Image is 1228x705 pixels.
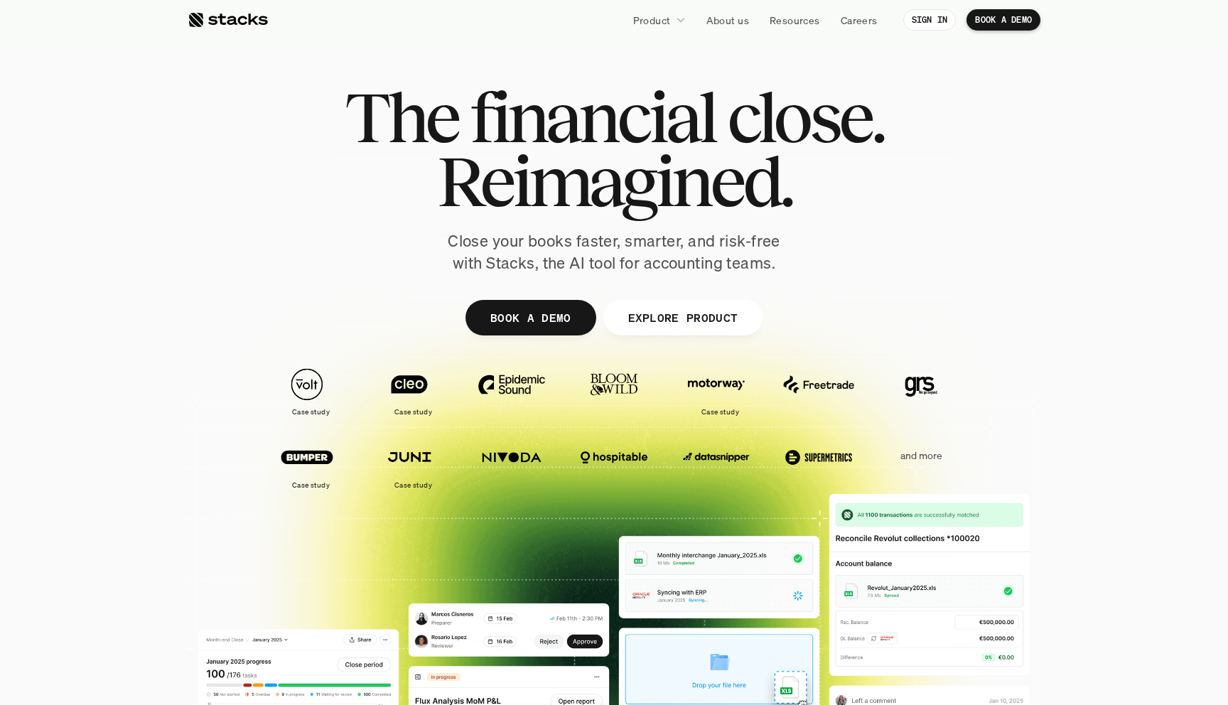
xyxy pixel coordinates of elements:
[436,230,792,274] p: Close your books faster, smarter, and risk-free with Stacks, the AI tool for accounting teams.
[912,15,948,25] p: SIGN IN
[727,85,883,149] span: close.
[832,7,886,33] a: Careers
[672,361,760,423] a: Case study
[490,307,571,328] p: BOOK A DEMO
[263,361,351,423] a: Case study
[365,361,453,423] a: Case study
[877,450,965,462] p: and more
[966,9,1040,31] a: BOOK A DEMO
[903,9,957,31] a: SIGN IN
[437,149,792,213] span: Reimagined.
[701,408,739,416] h2: Case study
[365,434,453,495] a: Case study
[698,7,758,33] a: About us
[633,13,671,28] p: Product
[345,85,458,149] span: The
[706,13,749,28] p: About us
[761,7,829,33] a: Resources
[292,408,330,416] h2: Case study
[628,307,738,328] p: EXPLORE PRODUCT
[470,85,715,149] span: financial
[292,481,330,490] h2: Case study
[465,300,596,335] a: BOOK A DEMO
[394,481,432,490] h2: Case study
[263,434,351,495] a: Case study
[975,15,1032,25] p: BOOK A DEMO
[603,300,763,335] a: EXPLORE PRODUCT
[770,13,820,28] p: Resources
[394,408,432,416] h2: Case study
[841,13,878,28] p: Careers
